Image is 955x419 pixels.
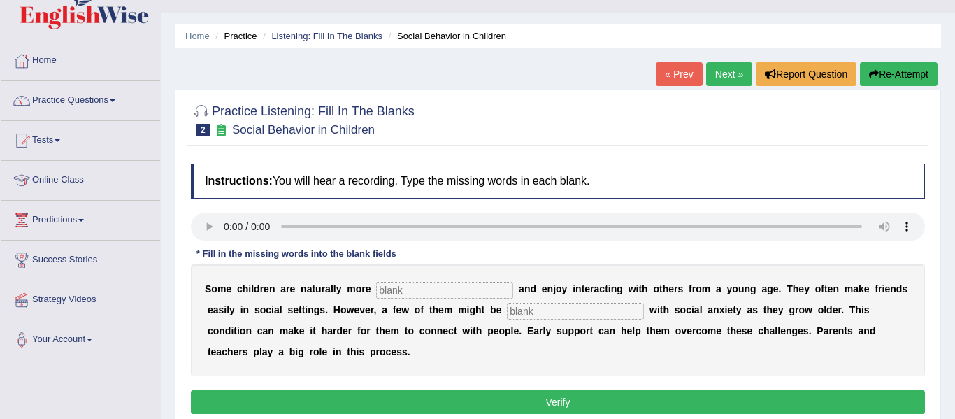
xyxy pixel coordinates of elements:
b: i [231,325,234,336]
b: y [736,304,742,315]
a: Predictions [1,201,160,236]
b: r [371,304,374,315]
b: e [226,283,231,294]
b: e [727,304,733,315]
b: i [224,304,227,315]
b: c [237,283,243,294]
b: r [838,304,841,315]
b: a [327,325,333,336]
b: e [293,304,299,315]
b: r [333,325,336,336]
b: h [621,325,627,336]
b: e [542,283,547,294]
b: i [470,325,473,336]
b: e [343,325,348,336]
b: g [767,283,773,294]
b: d [826,304,833,315]
b: i [310,325,313,336]
b: r [539,325,543,336]
b: t [376,325,380,336]
b: g [469,304,475,315]
b: g [789,304,795,315]
b: t [299,304,302,315]
a: « Prev [656,62,702,86]
b: a [307,283,313,294]
b: k [859,283,864,294]
b: o [653,283,659,294]
b: , [373,304,376,315]
b: t [302,304,306,315]
b: s [254,304,260,315]
b: a [716,283,721,294]
b: Instructions: [205,175,273,187]
b: a [274,304,280,315]
b: o [815,283,821,294]
b: d [896,283,903,294]
b: l [227,304,229,315]
b: p [505,325,511,336]
b: c [758,325,763,336]
b: t [647,325,650,336]
b: n [575,283,582,294]
b: t [454,325,457,336]
b: y [804,283,810,294]
b: r [348,325,352,336]
b: . [809,325,812,336]
b: e [798,325,803,336]
b: r [366,325,370,336]
b: h [433,304,439,315]
b: w [805,304,812,315]
b: o [260,304,266,315]
b: t [473,325,476,336]
small: Exam occurring question [214,124,229,137]
b: h [243,283,249,294]
b: o [818,304,824,315]
b: h [476,325,482,336]
b: o [356,283,362,294]
b: h [642,283,648,294]
b: x [719,304,725,315]
a: Listening: Fill In The Blanks [271,31,382,41]
b: t [824,283,828,294]
b: a [382,304,387,315]
b: t [733,304,736,315]
b: a [325,283,331,294]
b: a [761,283,767,294]
b: m [391,325,399,336]
b: o [415,304,421,315]
b: o [732,283,738,294]
b: e [496,304,502,315]
b: w [347,304,354,315]
b: t [605,283,608,294]
b: w [649,304,657,315]
b: a [533,325,539,336]
b: s [677,283,683,294]
b: r [692,325,696,336]
b: o [798,304,805,315]
b: h [322,325,328,336]
b: h [475,304,482,315]
a: Next » [706,62,752,86]
b: . [841,304,844,315]
b: e [798,283,804,294]
b: n [786,325,792,336]
b: f [689,283,692,294]
b: e [773,283,779,294]
b: i [271,304,274,315]
b: v [681,325,687,336]
b: n [437,325,443,336]
b: . [779,283,782,294]
b: c [208,325,213,336]
b: e [833,304,838,315]
b: a [853,283,859,294]
b: e [289,283,295,294]
b: e [494,325,499,336]
b: o [675,325,682,336]
b: p [487,325,494,336]
b: s [803,325,809,336]
input: blank [376,282,513,299]
b: c [257,325,263,336]
b: i [861,304,864,315]
b: s [287,304,293,315]
b: i [636,283,639,294]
